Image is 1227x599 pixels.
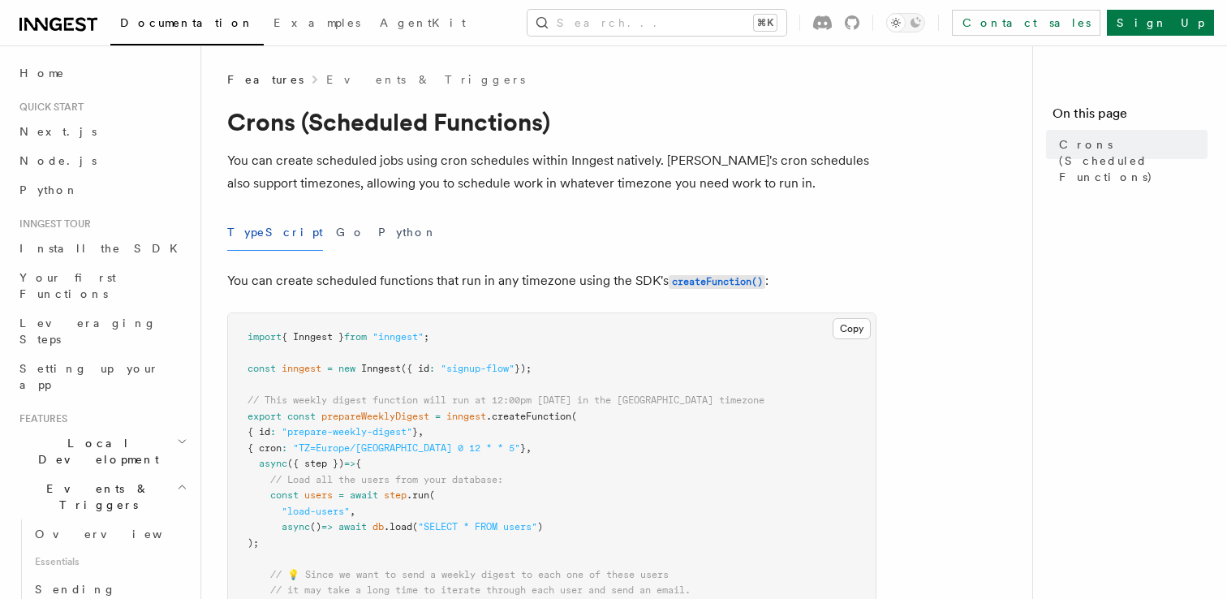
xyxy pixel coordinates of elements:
[13,146,191,175] a: Node.js
[248,442,282,454] span: { cron
[378,214,437,251] button: Python
[287,411,316,422] span: const
[28,519,191,549] a: Overview
[833,318,871,339] button: Copy
[227,107,876,136] h1: Crons (Scheduled Functions)
[321,521,333,532] span: =>
[227,71,304,88] span: Features
[287,458,344,469] span: ({ step })
[282,331,344,343] span: { Inngest }
[13,435,177,468] span: Local Development
[350,506,355,517] span: ,
[13,412,67,425] span: Features
[310,521,321,532] span: ()
[227,269,876,293] p: You can create scheduled functions that run in any timezone using the SDK's :
[526,442,532,454] span: ,
[571,411,577,422] span: (
[384,521,412,532] span: .load
[412,521,418,532] span: (
[418,426,424,437] span: ,
[886,13,925,32] button: Toggle dark mode
[248,426,270,437] span: { id
[19,183,79,196] span: Python
[304,489,333,501] span: users
[35,528,202,541] span: Overview
[407,489,429,501] span: .run
[120,16,254,29] span: Documentation
[259,458,287,469] span: async
[429,489,435,501] span: (
[370,5,476,44] a: AgentKit
[28,549,191,575] span: Essentials
[412,426,418,437] span: }
[338,521,367,532] span: await
[248,331,282,343] span: import
[19,154,97,167] span: Node.js
[338,489,344,501] span: =
[270,489,299,501] span: const
[19,271,116,300] span: Your first Functions
[13,234,191,263] a: Install the SDK
[327,363,333,374] span: =
[669,275,765,289] code: createFunction()
[441,363,514,374] span: "signup-flow"
[429,363,435,374] span: :
[248,394,764,406] span: // This weekly digest function will run at 12:00pm [DATE] in the [GEOGRAPHIC_DATA] timezone
[13,58,191,88] a: Home
[282,521,310,532] span: async
[13,474,191,519] button: Events & Triggers
[248,537,259,549] span: );
[754,15,777,31] kbd: ⌘K
[13,480,177,513] span: Events & Triggers
[227,149,876,195] p: You can create scheduled jobs using cron schedules within Inngest natively. [PERSON_NAME]'s cron ...
[338,363,355,374] span: new
[13,117,191,146] a: Next.js
[350,489,378,501] span: await
[326,71,525,88] a: Events & Triggers
[486,411,571,422] span: .createFunction
[418,521,537,532] span: "SELECT * FROM users"
[336,214,365,251] button: Go
[1053,104,1208,130] h4: On this page
[13,218,91,231] span: Inngest tour
[446,411,486,422] span: inngest
[273,16,360,29] span: Examples
[227,214,323,251] button: TypeScript
[19,317,157,346] span: Leveraging Steps
[344,458,355,469] span: =>
[270,474,503,485] span: // Load all the users from your database:
[321,411,429,422] span: prepareWeeklyDigest
[270,584,691,596] span: // it may take a long time to iterate through each user and send an email.
[344,331,367,343] span: from
[372,331,424,343] span: "inngest"
[248,411,282,422] span: export
[248,363,276,374] span: const
[19,362,159,391] span: Setting up your app
[264,5,370,44] a: Examples
[19,125,97,138] span: Next.js
[537,521,543,532] span: )
[401,363,429,374] span: ({ id
[270,426,276,437] span: :
[514,363,532,374] span: });
[1053,130,1208,192] a: Crons (Scheduled Functions)
[361,363,401,374] span: Inngest
[355,458,361,469] span: {
[293,442,520,454] span: "TZ=Europe/[GEOGRAPHIC_DATA] 0 12 * * 5"
[282,426,412,437] span: "prepare-weekly-digest"
[384,489,407,501] span: step
[19,242,187,255] span: Install the SDK
[372,521,384,532] span: db
[424,331,429,343] span: ;
[13,354,191,399] a: Setting up your app
[1059,136,1208,185] span: Crons (Scheduled Functions)
[13,263,191,308] a: Your first Functions
[527,10,786,36] button: Search...⌘K
[952,10,1100,36] a: Contact sales
[1107,10,1214,36] a: Sign Up
[13,175,191,205] a: Python
[435,411,441,422] span: =
[282,363,321,374] span: inngest
[13,429,191,474] button: Local Development
[19,65,65,81] span: Home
